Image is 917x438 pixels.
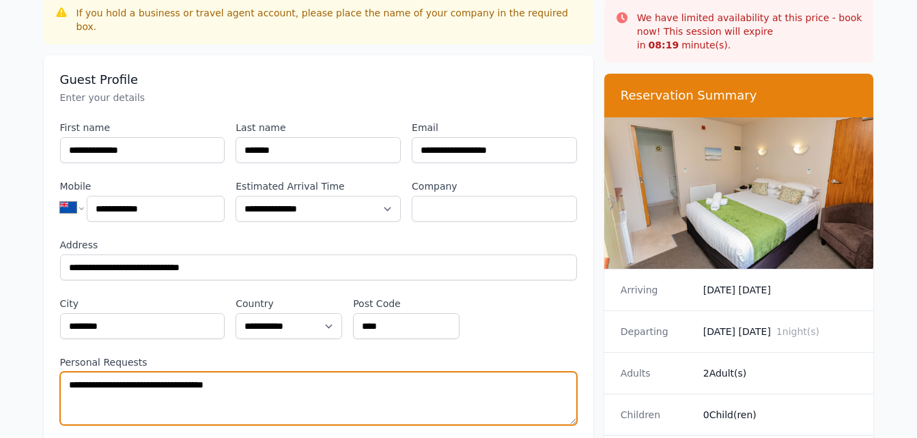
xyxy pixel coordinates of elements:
[621,366,692,380] dt: Adults
[236,297,342,310] label: Country
[703,283,858,297] dd: [DATE] [DATE]
[776,326,819,337] span: 1 night(s)
[60,91,577,104] p: Enter your details
[621,325,692,338] dt: Departing
[236,179,401,193] label: Estimated Arrival Time
[637,11,863,52] p: We have limited availability at this price - book now! This session will expire in minute(s).
[604,117,874,269] img: Compact Queen Studio
[621,87,858,104] h3: Reservation Summary
[60,238,577,252] label: Address
[353,297,460,310] label: Post Code
[703,366,858,380] dd: 2 Adult(s)
[60,121,225,134] label: First name
[60,179,225,193] label: Mobile
[76,6,582,33] div: If you hold a business or travel agent account, please place the name of your company in the requ...
[236,121,401,134] label: Last name
[649,40,679,50] strong: 08 : 19
[412,121,577,134] label: Email
[60,72,577,88] h3: Guest Profile
[412,179,577,193] label: Company
[703,325,858,338] dd: [DATE] [DATE]
[60,297,225,310] label: City
[621,283,692,297] dt: Arriving
[703,408,858,422] dd: 0 Child(ren)
[621,408,692,422] dt: Children
[60,355,577,369] label: Personal Requests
